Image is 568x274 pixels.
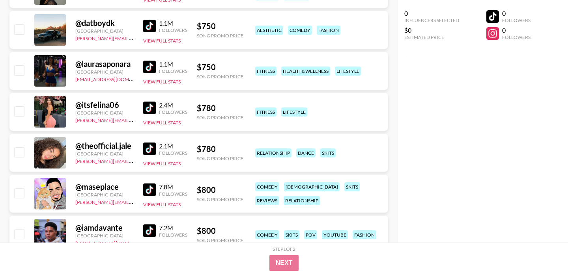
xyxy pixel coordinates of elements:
a: [EMAIL_ADDRESS][DOMAIN_NAME] [75,75,155,82]
div: 0 [502,9,531,17]
div: Song Promo Price [197,156,243,161]
div: Followers [159,68,187,74]
div: Followers [159,191,187,197]
div: $ 780 [197,103,243,113]
div: Step 1 of 2 [273,246,295,252]
div: relationship [255,148,291,157]
div: [GEOGRAPHIC_DATA] [75,192,134,198]
div: Followers [159,27,187,33]
div: 2.1M [159,142,187,150]
div: reviews [255,196,279,205]
div: fashion [353,230,376,239]
img: TikTok [143,61,156,73]
button: View Full Stats [143,202,181,207]
div: [GEOGRAPHIC_DATA] [75,69,134,75]
div: [GEOGRAPHIC_DATA] [75,28,134,34]
div: Followers [502,17,531,23]
div: @ laurasaponara [75,59,134,69]
button: View Full Stats [143,120,181,126]
div: aesthetic [255,26,283,35]
div: Followers [159,150,187,156]
div: 7.8M [159,183,187,191]
img: TikTok [143,102,156,114]
div: relationship [284,196,320,205]
div: Followers [159,109,187,115]
div: [GEOGRAPHIC_DATA] [75,233,134,239]
div: skits [284,230,299,239]
div: @ maseplace [75,182,134,192]
button: View Full Stats [143,161,181,167]
div: skits [344,182,360,191]
div: 0 [404,9,459,17]
div: $ 780 [197,144,243,154]
a: [PERSON_NAME][EMAIL_ADDRESS][DOMAIN_NAME] [75,34,192,41]
div: Song Promo Price [197,74,243,80]
img: TikTok [143,224,156,237]
div: @ datboydk [75,18,134,28]
button: View Full Stats [143,79,181,85]
div: Followers [502,34,531,40]
div: skits [320,148,336,157]
div: pov [304,230,317,239]
button: View Full Stats [143,38,181,44]
div: Estimated Price [404,34,459,40]
img: TikTok [143,183,156,196]
div: $ 800 [197,185,243,195]
div: $ 750 [197,21,243,31]
div: 7.2M [159,224,187,232]
div: [GEOGRAPHIC_DATA] [75,151,134,157]
div: [GEOGRAPHIC_DATA] [75,110,134,116]
div: @ theofficial.jale [75,141,134,151]
div: youtube [322,230,348,239]
div: [DEMOGRAPHIC_DATA] [284,182,340,191]
div: Song Promo Price [197,196,243,202]
button: Next [269,255,299,271]
img: TikTok [143,143,156,155]
img: TikTok [143,20,156,32]
div: 1.1M [159,19,187,27]
div: 1.1M [159,60,187,68]
div: comedy [255,182,279,191]
div: fashion [317,26,340,35]
a: [PERSON_NAME][EMAIL_ADDRESS][DOMAIN_NAME] [75,116,192,123]
div: fitness [255,67,277,76]
a: [PERSON_NAME][EMAIL_ADDRESS][DOMAIN_NAME] [75,157,192,164]
div: @ itsfelina06 [75,100,134,110]
div: Influencers Selected [404,17,459,23]
div: $ 750 [197,62,243,72]
div: lifestyle [281,107,307,117]
div: lifestyle [335,67,361,76]
div: $0 [404,26,459,34]
div: $ 800 [197,226,243,236]
div: 2.4M [159,101,187,109]
div: @ iamdavante [75,223,134,233]
a: [PERSON_NAME][EMAIL_ADDRESS][DOMAIN_NAME] [75,198,192,205]
div: Followers [159,232,187,238]
div: Song Promo Price [197,33,243,39]
div: comedy [255,230,279,239]
div: fitness [255,107,277,117]
div: health & wellness [281,67,330,76]
div: comedy [288,26,312,35]
div: Song Promo Price [197,237,243,243]
div: dance [296,148,316,157]
div: Song Promo Price [197,115,243,120]
div: 0 [502,26,531,34]
iframe: Drift Widget Chat Controller [529,235,559,265]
